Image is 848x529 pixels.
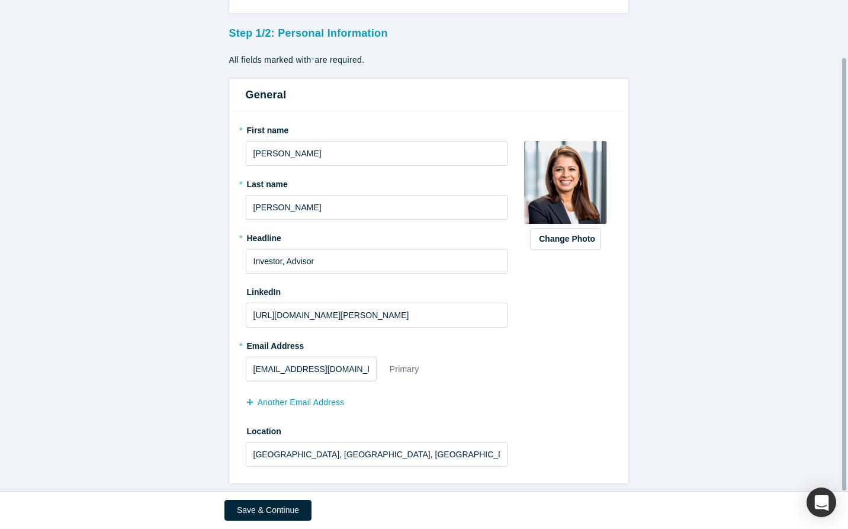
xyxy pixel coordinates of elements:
[229,21,628,41] h3: Step 1/2: Personal Information
[229,54,628,66] p: All fields marked with are required.
[246,336,304,352] label: Email Address
[246,282,281,299] label: LinkedIn
[246,392,357,413] button: another Email Address
[246,421,508,438] label: Location
[389,359,420,380] div: Primary
[246,249,508,274] input: Partner, CEO
[246,442,508,467] input: Enter a location
[524,141,607,224] img: Profile user default
[246,174,508,191] label: Last name
[530,228,601,250] button: Change Photo
[246,228,508,245] label: Headline
[246,87,612,103] h3: General
[246,120,508,137] label: First name
[224,500,311,521] button: Save & Continue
